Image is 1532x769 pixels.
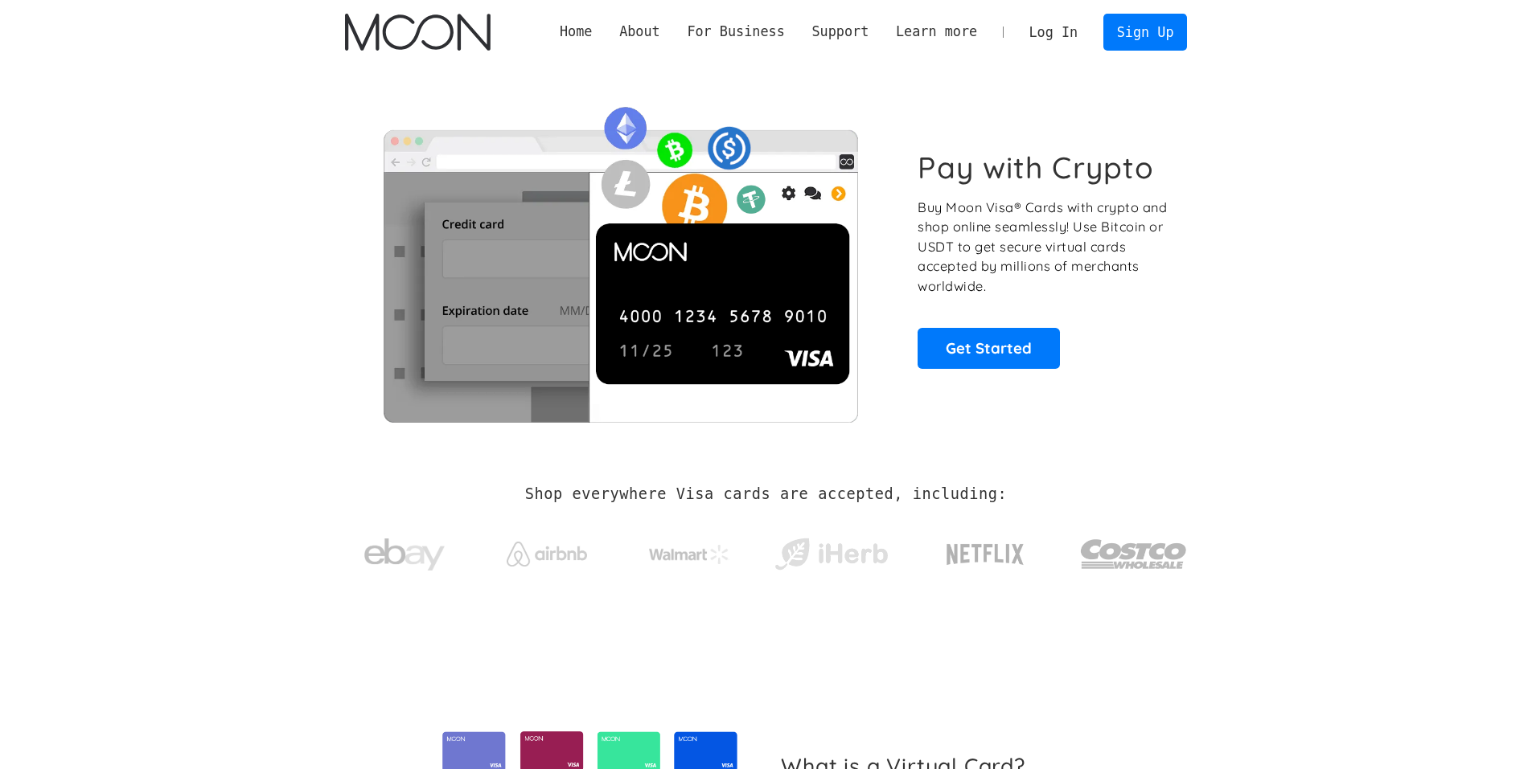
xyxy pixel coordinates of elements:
[649,545,729,564] img: Walmart
[364,530,445,580] img: ebay
[914,518,1058,583] a: Netflix
[619,22,660,42] div: About
[771,534,891,575] img: iHerb
[771,517,891,583] a: iHerb
[487,526,606,575] a: Airbnb
[896,22,977,42] div: Learn more
[525,485,1007,503] h2: Shop everywhere Visa cards are accepted, including:
[1080,524,1188,584] img: Costco
[629,529,749,572] a: Walmart
[1103,14,1187,50] a: Sign Up
[345,96,896,422] img: Moon Cards let you spend your crypto anywhere Visa is accepted.
[546,22,606,42] a: Home
[945,534,1025,575] img: Netflix
[674,22,799,42] div: For Business
[687,22,784,42] div: For Business
[345,513,465,588] a: ebay
[1080,508,1188,592] a: Costco
[918,328,1060,368] a: Get Started
[882,22,991,42] div: Learn more
[918,198,1169,297] p: Buy Moon Visa® Cards with crypto and shop online seamlessly! Use Bitcoin or USDT to get secure vi...
[918,149,1154,186] h1: Pay with Crypto
[811,22,869,42] div: Support
[345,14,491,51] img: Moon Logo
[1016,14,1091,50] a: Log In
[507,542,587,567] img: Airbnb
[345,14,491,51] a: home
[799,22,882,42] div: Support
[606,22,673,42] div: About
